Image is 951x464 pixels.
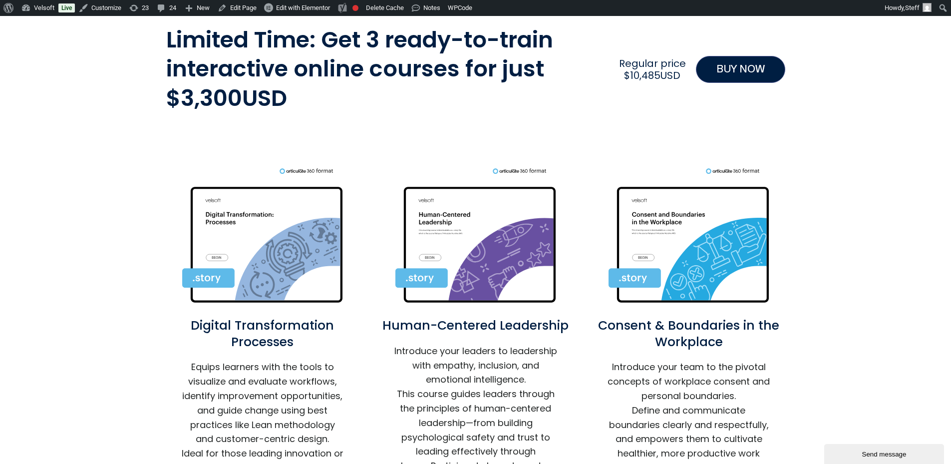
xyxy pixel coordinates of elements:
span: Edit with Elementor [276,4,330,11]
span: Steff [905,4,920,11]
iframe: chat widget [824,442,946,464]
span: BUY NOW [716,61,765,77]
p: Introduce your team to the pivotal concepts of workplace consent and personal boundaries. [608,360,770,403]
h2: Limited Time: Get 3 ready-to-train interactive online courses for just $3,300USD [166,25,610,113]
h2: Human-Centered Leadership [379,318,572,334]
a: Live [58,3,75,12]
h2: Consent & Boundaries in the Workplace [593,318,785,350]
a: BUY NOW [696,56,785,83]
h2: Digital Transformation Processes [166,318,359,350]
p: Introduce your leaders to leadership with empathy, inclusion, and emotional intelligence. [394,344,557,387]
div: Focus keyphrase not set [352,5,358,11]
h2: Regular price $10,485USD [614,57,690,81]
p: Equips learners with the tools to visualize and evaluate workflows, identify improvement opportun... [181,360,344,447]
